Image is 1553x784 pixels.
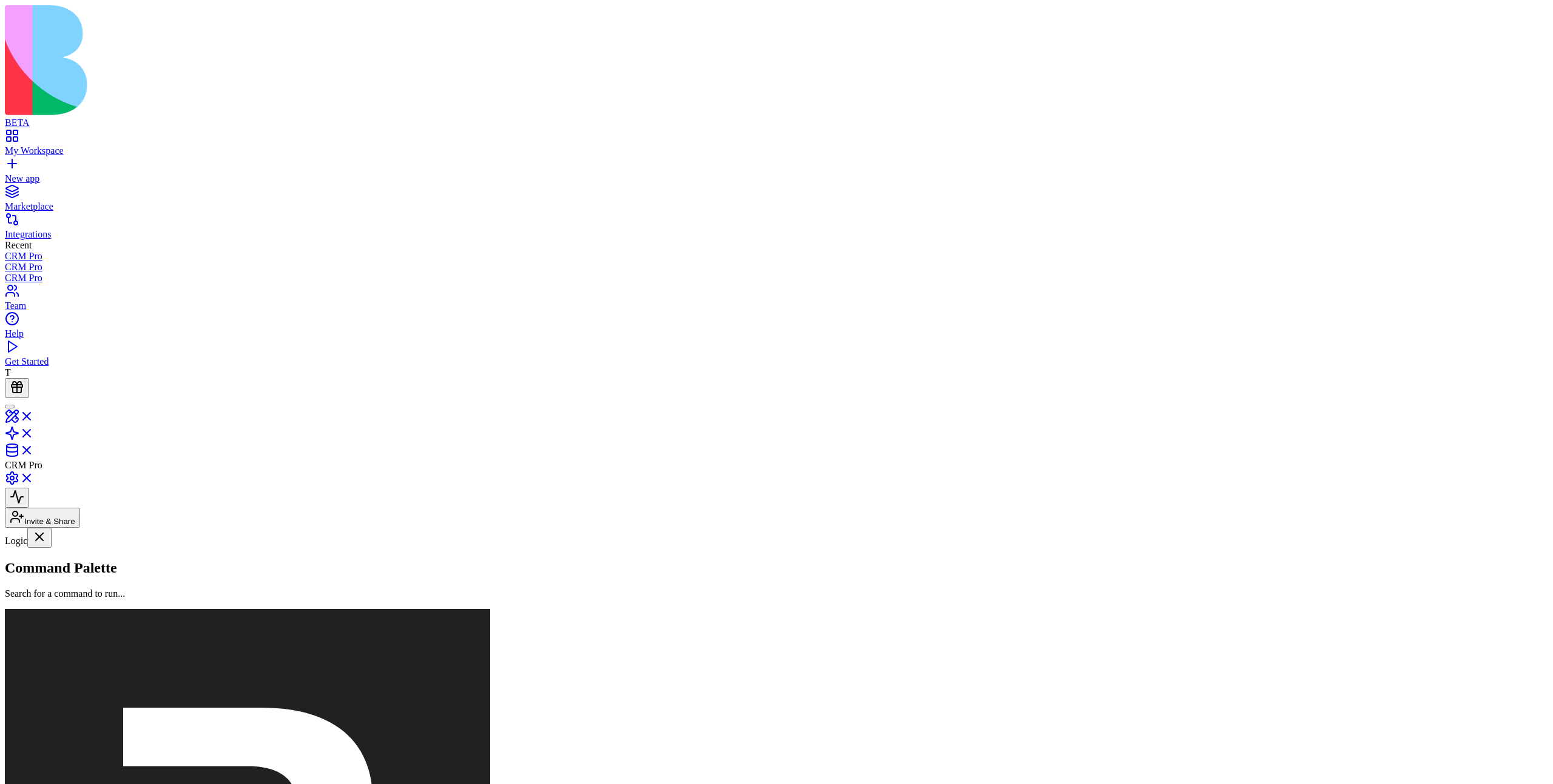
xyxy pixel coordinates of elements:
[5,273,1548,284] a: CRM Pro
[5,229,1548,240] div: Integrations
[5,190,1548,212] a: Marketplace
[5,262,1548,273] a: CRM Pro
[5,345,1548,367] a: Get Started
[5,201,1548,212] div: Marketplace
[5,135,1548,156] a: My Workspace
[5,173,1548,184] div: New app
[5,588,1548,599] p: Search for a command to run...
[5,317,1548,339] a: Help
[5,107,1548,128] a: BETA
[5,218,1548,240] a: Integrations
[5,240,32,250] span: Recent
[5,508,80,528] button: Invite & Share
[5,162,1548,184] a: New app
[5,536,27,546] span: Logic
[5,118,1548,128] div: BETA
[5,560,1548,576] h2: Command Palette
[5,145,1548,156] div: My Workspace
[5,251,1548,262] a: CRM Pro
[5,356,1548,367] div: Get Started
[5,5,493,115] img: logo
[5,301,1548,311] div: Team
[5,367,11,377] span: T
[5,460,42,470] span: CRM Pro
[5,328,1548,339] div: Help
[5,290,1548,311] a: Team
